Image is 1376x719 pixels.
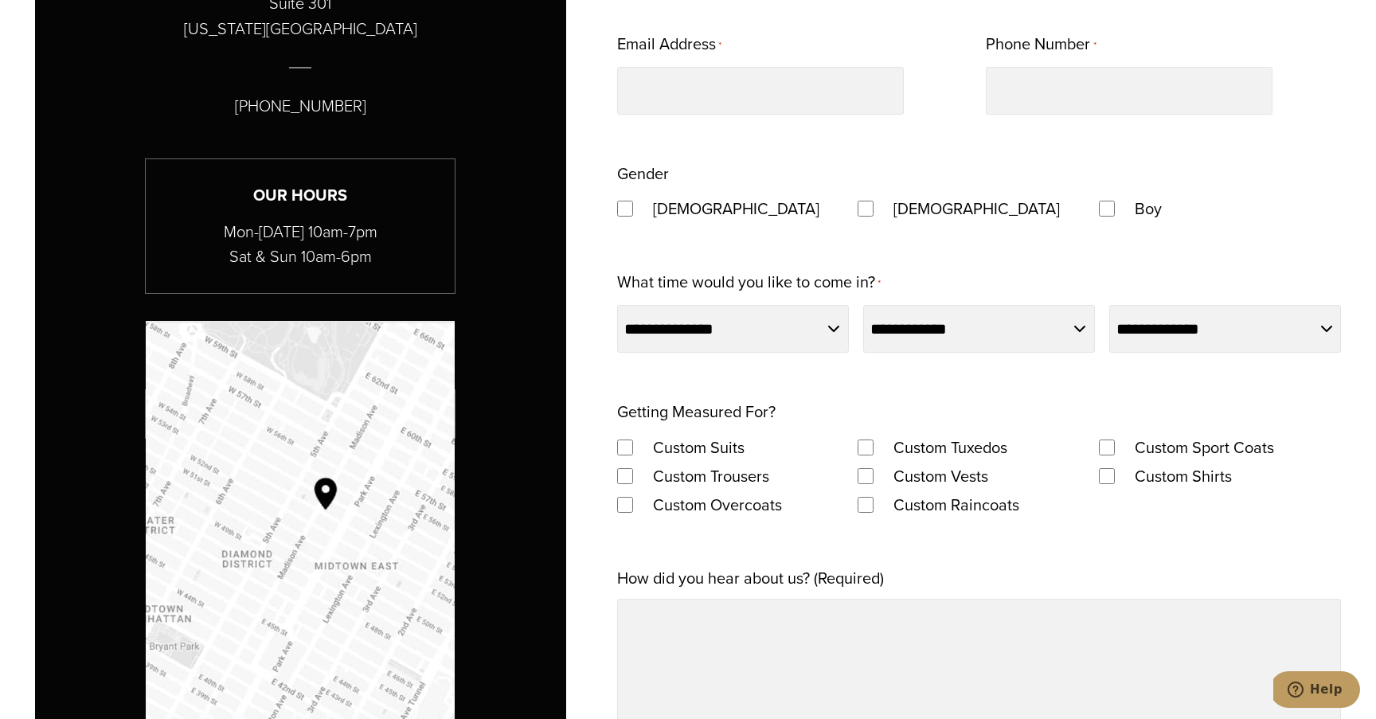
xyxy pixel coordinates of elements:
label: Boy [1119,194,1178,223]
label: Custom Shirts [1119,462,1248,490]
h3: Our Hours [146,183,455,208]
legend: Getting Measured For? [617,397,776,426]
label: What time would you like to come in? [617,268,881,299]
label: Custom Raincoats [878,490,1035,519]
label: Custom Vests [878,462,1004,490]
label: Email Address [617,29,721,61]
label: Custom Suits [637,433,760,462]
label: Custom Overcoats [637,490,798,519]
label: Custom Trousers [637,462,785,490]
p: [PHONE_NUMBER] [235,93,366,119]
label: Custom Sport Coats [1119,433,1290,462]
label: Phone Number [986,29,1096,61]
iframe: Opens a widget where you can chat to one of our agents [1273,671,1360,711]
label: [DEMOGRAPHIC_DATA] [637,194,835,223]
p: Mon-[DATE] 10am-7pm Sat & Sun 10am-6pm [146,220,455,269]
label: Custom Tuxedos [878,433,1023,462]
label: How did you hear about us? (Required) [617,564,884,592]
legend: Gender [617,159,669,188]
label: [DEMOGRAPHIC_DATA] [878,194,1076,223]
